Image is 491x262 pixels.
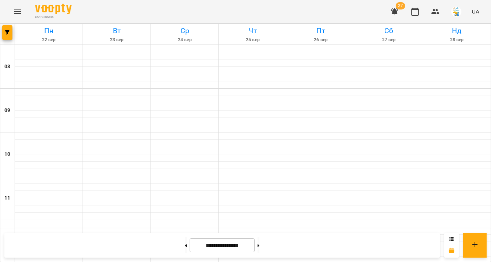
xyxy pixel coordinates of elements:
h6: Вт [84,25,149,36]
span: For Business [35,15,72,20]
span: 27 [396,2,405,9]
span: UA [472,8,479,15]
h6: Нд [424,25,490,36]
h6: 25 вер [220,36,285,43]
h6: 10 [4,150,10,158]
button: UA [469,5,482,18]
h6: Пн [16,25,81,36]
h6: 26 вер [288,36,354,43]
h6: Сб [356,25,422,36]
h6: 23 вер [84,36,149,43]
h6: 08 [4,63,10,71]
h6: Чт [220,25,285,36]
img: Voopty Logo [35,4,72,14]
h6: Пт [288,25,354,36]
h6: 09 [4,107,10,115]
h6: Ср [152,25,217,36]
h6: 22 вер [16,36,81,43]
h6: 28 вер [424,36,490,43]
h6: 27 вер [356,36,422,43]
h6: 11 [4,194,10,202]
button: Menu [9,3,26,20]
h6: 24 вер [152,36,217,43]
img: 38072b7c2e4bcea27148e267c0c485b2.jpg [451,7,461,17]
